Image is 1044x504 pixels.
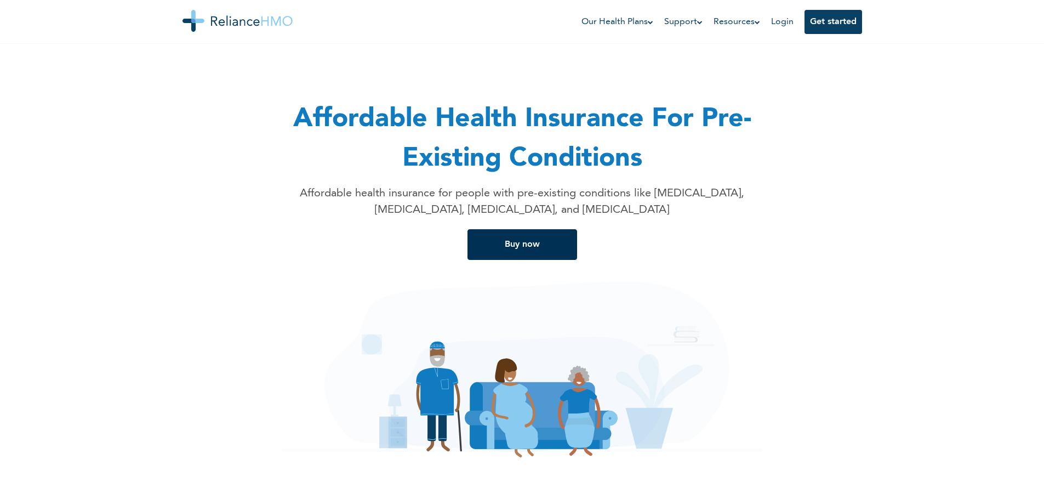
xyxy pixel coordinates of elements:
p: Affordable health insurance for people with pre-existing conditions like [MEDICAL_DATA], [MEDICAL... [276,185,769,218]
a: Login [771,18,794,26]
button: Get started [805,10,862,34]
button: Buy now [467,229,577,260]
a: Resources [714,15,760,29]
img: Reliance HMO's Logo [182,10,293,32]
img: sel_ext.svg [282,260,762,479]
a: Support [664,15,703,29]
a: Our Health Plans [581,15,653,29]
h1: Affordable Health Insurance For Pre-Existing Conditions [248,100,796,179]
